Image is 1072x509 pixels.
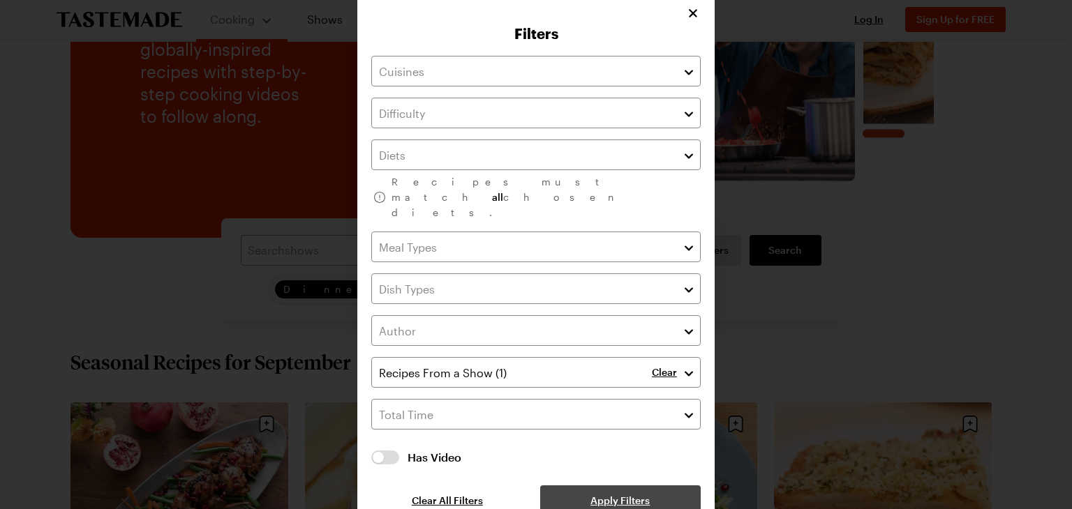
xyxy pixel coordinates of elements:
span: Has Video [408,449,701,466]
input: Total Time [371,399,701,430]
input: Cuisines [371,56,701,86]
input: Difficulty [371,98,701,128]
input: Dish Types [371,273,701,304]
button: Clear All Filters [371,494,523,508]
p: Clear [652,366,677,379]
p: Recipes must match chosen diets. [392,174,701,220]
input: Author [371,315,701,346]
input: Diets [371,139,701,170]
span: Apply Filters [590,494,650,508]
h2: Filters [371,25,701,42]
button: Clear Recipes From a Show filter [652,366,677,379]
span: Clear All Filters [412,494,483,508]
span: all [492,191,503,203]
button: Close [685,6,701,21]
input: Recipes From a Show (1) [371,357,701,388]
input: Meal Types [371,231,701,262]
